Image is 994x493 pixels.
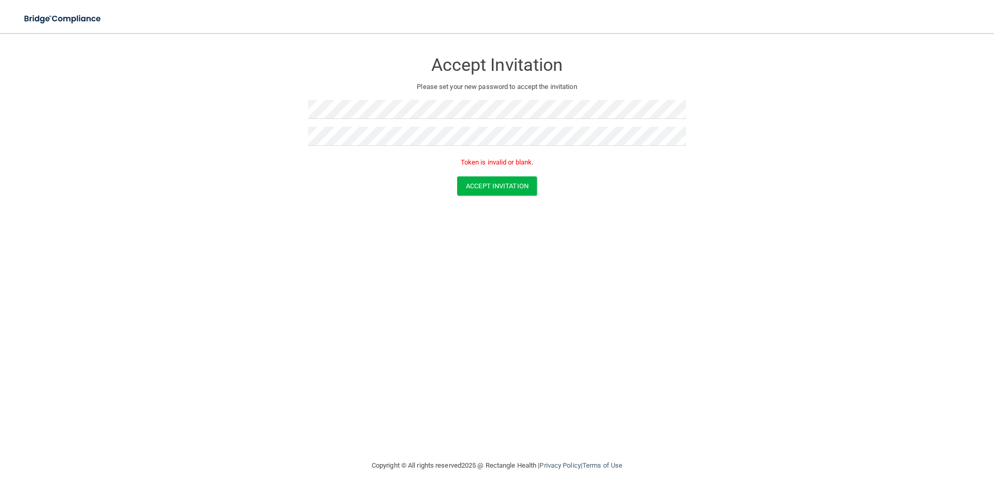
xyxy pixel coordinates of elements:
[16,8,111,29] img: bridge_compliance_login_screen.278c3ca4.svg
[539,461,580,469] a: Privacy Policy
[308,156,686,169] p: Token is invalid or blank.
[316,81,678,93] p: Please set your new password to accept the invitation
[582,461,622,469] a: Terms of Use
[308,449,686,482] div: Copyright © All rights reserved 2025 @ Rectangle Health | |
[457,176,537,196] button: Accept Invitation
[308,55,686,74] h3: Accept Invitation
